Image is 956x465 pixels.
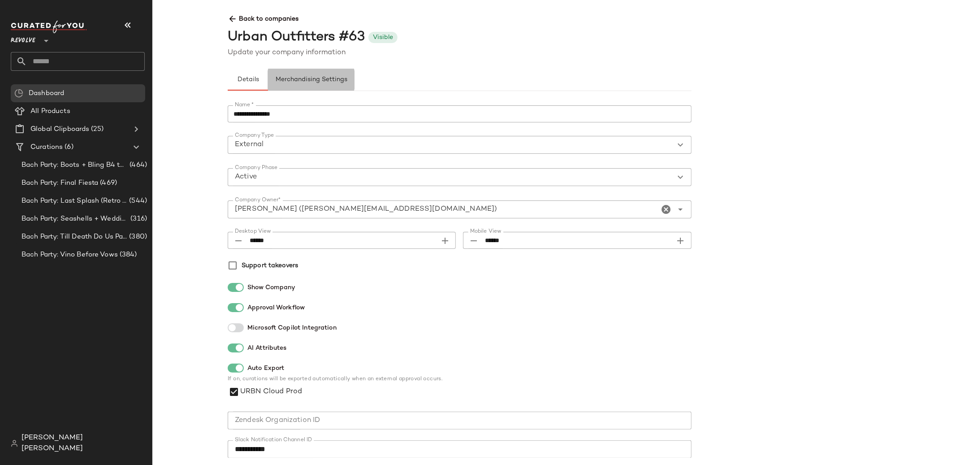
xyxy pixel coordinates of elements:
[235,139,264,150] span: External
[247,283,296,292] span: Show Company
[118,250,137,260] span: (384)
[228,27,365,48] div: Urban Outfitters #63
[22,160,128,170] span: Bach Party: Boots + Bling B4 the Ring
[233,235,244,246] i: Desktop View prepended action
[30,142,63,152] span: Curations
[440,235,450,246] i: Desktop View appended action
[373,33,393,42] div: Visible
[129,214,147,224] span: (316)
[247,364,284,373] span: Auto Export
[468,235,479,246] i: Mobile View prepended action
[661,204,672,215] i: Clear Company Owner*
[275,76,347,83] span: Merchandising Settings
[247,323,337,333] span: Microsoft Copilot Integration
[675,235,686,246] i: Mobile View appended action
[240,383,302,401] label: URBN Cloud Prod
[237,76,259,83] span: Details
[22,214,129,224] span: Bach Party: Seashells + Wedding Bells
[29,88,64,99] span: Dashboard
[247,303,305,313] span: Approval Workflow
[89,124,104,135] span: (25)
[247,343,287,353] span: AI Attributes
[128,160,147,170] span: (464)
[11,30,35,47] span: Revolve
[675,204,686,215] i: Open
[242,259,298,272] label: Support takeovers
[22,178,98,188] span: Bach Party: Final Fiesta
[30,124,89,135] span: Global Clipboards
[22,433,145,454] span: [PERSON_NAME] [PERSON_NAME]
[127,232,147,242] span: (380)
[11,440,18,447] img: svg%3e
[63,142,73,152] span: (6)
[98,178,117,188] span: (469)
[14,89,23,98] img: svg%3e
[22,196,127,206] span: Bach Party: Last Splash (Retro [GEOGRAPHIC_DATA])
[22,232,127,242] span: Bach Party: Till Death Do Us Party
[127,196,147,206] span: (544)
[11,21,87,33] img: cfy_white_logo.C9jOOHJF.svg
[22,250,118,260] span: Bach Party: Vino Before Vows
[30,106,70,117] span: All Products
[228,377,692,382] div: If on, curations will be exported automatically when an external approval occurs.
[235,172,257,183] span: Active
